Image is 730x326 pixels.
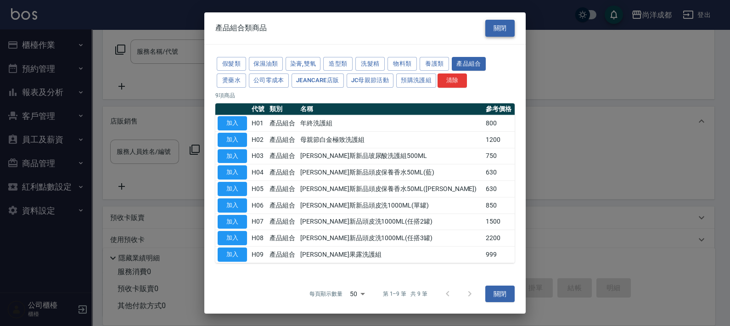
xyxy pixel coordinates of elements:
[249,73,289,88] button: 公司零成本
[215,23,267,33] span: 產品組合類商品
[218,215,247,229] button: 加入
[267,230,298,247] td: 產品組合
[483,247,515,263] td: 999
[218,165,247,180] button: 加入
[215,91,515,100] p: 9 項商品
[483,214,515,230] td: 1500
[298,115,483,132] td: 年終洗護組
[218,149,247,163] button: 加入
[249,115,267,132] td: H01
[483,148,515,164] td: 750
[298,247,483,263] td: [PERSON_NAME]果露洗護組
[267,164,298,181] td: 產品組合
[438,73,467,88] button: 清除
[483,115,515,132] td: 800
[485,20,515,37] button: 關閉
[249,148,267,164] td: H03
[483,181,515,197] td: 630
[267,115,298,132] td: 產品組合
[298,131,483,148] td: 母親節白金極致洗護組
[249,57,283,71] button: 保濕油類
[483,131,515,148] td: 1200
[298,164,483,181] td: [PERSON_NAME]斯新品頭皮保養香水50ML(藍)
[249,214,267,230] td: H07
[483,103,515,115] th: 參考價格
[298,181,483,197] td: [PERSON_NAME]斯新品頭皮保養香水50ML([PERSON_NAME])
[396,73,436,88] button: 預購洗護組
[298,103,483,115] th: 名稱
[298,148,483,164] td: [PERSON_NAME]斯新品玻尿酸洗護組500ML
[218,133,247,147] button: 加入
[249,247,267,263] td: H09
[218,182,247,196] button: 加入
[267,148,298,164] td: 產品組合
[387,57,417,71] button: 物料類
[249,181,267,197] td: H05
[483,197,515,214] td: 850
[218,247,247,262] button: 加入
[298,197,483,214] td: [PERSON_NAME]斯新品頭皮洗1000ML(單罐)
[383,290,427,298] p: 第 1–9 筆 共 9 筆
[483,230,515,247] td: 2200
[267,131,298,148] td: 產品組合
[267,103,298,115] th: 類別
[483,164,515,181] td: 630
[323,57,353,71] button: 造型類
[249,197,267,214] td: H06
[292,73,344,88] button: JeanCare店販
[267,214,298,230] td: 產品組合
[286,57,321,71] button: 染膏,雙氧
[347,73,394,88] button: JC母親節活動
[355,57,385,71] button: 洗髮精
[298,214,483,230] td: [PERSON_NAME]新品頭皮洗1000ML(任搭2罐)
[218,116,247,130] button: 加入
[218,198,247,213] button: 加入
[267,197,298,214] td: 產品組合
[217,57,246,71] button: 假髮類
[249,230,267,247] td: H08
[485,286,515,303] button: 關閉
[217,73,246,88] button: 燙藥水
[249,103,267,115] th: 代號
[346,281,368,306] div: 50
[452,57,486,71] button: 產品組合
[298,230,483,247] td: [PERSON_NAME]新品頭皮洗1000ML(任搭3罐)
[267,181,298,197] td: 產品組合
[218,231,247,245] button: 加入
[249,164,267,181] td: H04
[309,290,343,298] p: 每頁顯示數量
[420,57,449,71] button: 養護類
[267,247,298,263] td: 產品組合
[249,131,267,148] td: H02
